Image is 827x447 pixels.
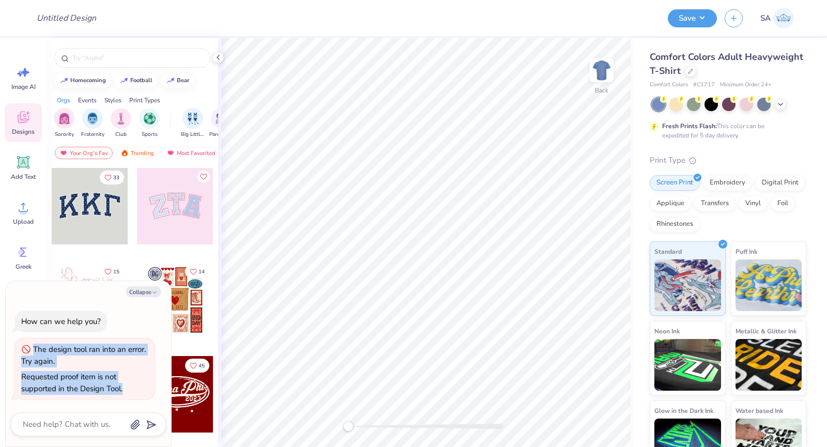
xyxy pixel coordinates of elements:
[100,265,124,279] button: Like
[736,405,783,416] span: Water based Ink
[181,108,205,138] div: filter for Big Little Reveal
[209,108,233,138] div: filter for Parent's Weekend
[139,108,160,138] div: filter for Sports
[650,51,803,77] span: Comfort Colors Adult Heavyweight T-Shirt
[78,96,97,105] div: Events
[177,78,189,83] div: bear
[12,128,35,136] span: Designs
[54,108,74,138] div: filter for Sorority
[209,131,233,138] span: Parent's Weekend
[736,339,802,391] img: Metallic & Glitter Ink
[650,196,691,211] div: Applique
[166,78,175,84] img: trend_line.gif
[55,147,113,159] div: Your Org's Fav
[662,122,717,130] strong: Fresh Prints Flash:
[81,108,104,138] button: filter button
[187,113,198,125] img: Big Little Reveal Image
[120,149,129,157] img: trending.gif
[650,81,688,89] span: Comfort Colors
[111,108,131,138] div: filter for Club
[654,339,721,391] img: Neon Ink
[209,108,233,138] button: filter button
[71,53,204,63] input: Try "Alpha"
[16,263,32,271] span: Greek
[13,218,34,226] span: Upload
[115,131,127,138] span: Club
[28,8,104,28] input: Untitled Design
[162,147,220,159] div: Most Favorited
[100,171,124,184] button: Like
[21,372,122,394] div: Requested proof item is not supported in the Design Tool.
[736,326,797,336] span: Metallic & Glitter Ink
[654,246,682,257] span: Standard
[185,265,209,279] button: Like
[58,113,70,125] img: Sorority Image
[113,175,119,180] span: 33
[343,421,354,431] div: Accessibility label
[662,121,789,140] div: This color can be expedited for 5 day delivery.
[129,96,160,105] div: Print Types
[54,108,74,138] button: filter button
[104,96,121,105] div: Styles
[55,131,74,138] span: Sorority
[654,405,713,416] span: Glow in the Dark Ink
[720,81,772,89] span: Minimum Order: 24 +
[773,8,794,28] img: Sasha Arbman
[21,316,101,327] div: How can we help you?
[693,81,715,89] span: # C1717
[736,259,802,311] img: Puff Ink
[668,9,717,27] button: Save
[70,78,106,83] div: homecoming
[771,196,795,211] div: Foil
[130,78,152,83] div: football
[181,131,205,138] span: Big Little Reveal
[11,173,36,181] span: Add Text
[166,149,175,157] img: most_fav.gif
[198,269,205,274] span: 14
[181,108,205,138] button: filter button
[116,147,159,159] div: Trending
[591,60,612,81] img: Back
[650,217,700,232] div: Rhinestones
[703,175,752,191] div: Embroidery
[760,12,771,24] span: SA
[81,108,104,138] div: filter for Fraternity
[115,113,127,125] img: Club Image
[114,73,157,88] button: football
[144,113,156,125] img: Sports Image
[139,108,160,138] button: filter button
[120,78,128,84] img: trend_line.gif
[198,363,205,368] span: 45
[755,175,805,191] div: Digital Print
[21,344,146,366] div: The design tool ran into an error. Try again.
[650,175,700,191] div: Screen Print
[126,286,161,297] button: Collapse
[739,196,768,211] div: Vinyl
[654,326,680,336] span: Neon Ink
[60,78,68,84] img: trend_line.gif
[57,96,70,105] div: Orgs
[11,83,36,91] span: Image AI
[756,8,799,28] a: SA
[654,259,721,311] img: Standard
[197,171,210,183] button: Like
[87,113,98,125] img: Fraternity Image
[142,131,158,138] span: Sports
[54,73,111,88] button: homecoming
[59,149,68,157] img: most_fav.gif
[113,269,119,274] span: 15
[161,73,194,88] button: bear
[650,155,806,166] div: Print Type
[81,131,104,138] span: Fraternity
[736,246,757,257] span: Puff Ink
[595,86,608,95] div: Back
[185,359,209,373] button: Like
[216,113,227,125] img: Parent's Weekend Image
[694,196,736,211] div: Transfers
[111,108,131,138] button: filter button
